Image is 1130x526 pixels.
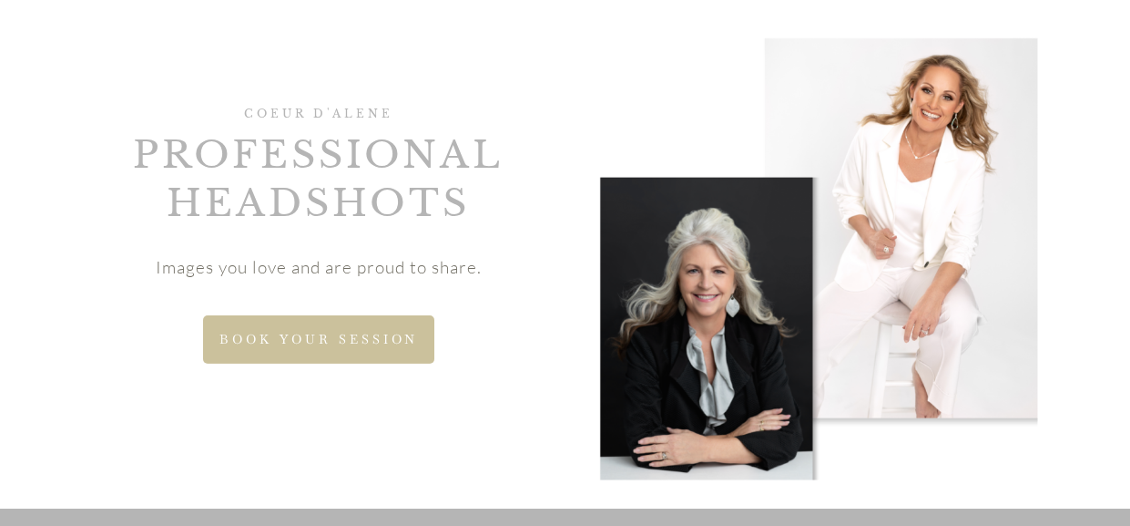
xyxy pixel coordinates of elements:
p: Images you love and are proud to share. [156,239,482,296]
span: BOOK YOUR SESSION [219,332,418,347]
img: Braning collage [572,14,1052,494]
h1: COEUR D'ALENE [79,107,557,130]
span: Professional headshots [133,131,504,226]
a: BOOK YOUR SESSION [203,315,434,364]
